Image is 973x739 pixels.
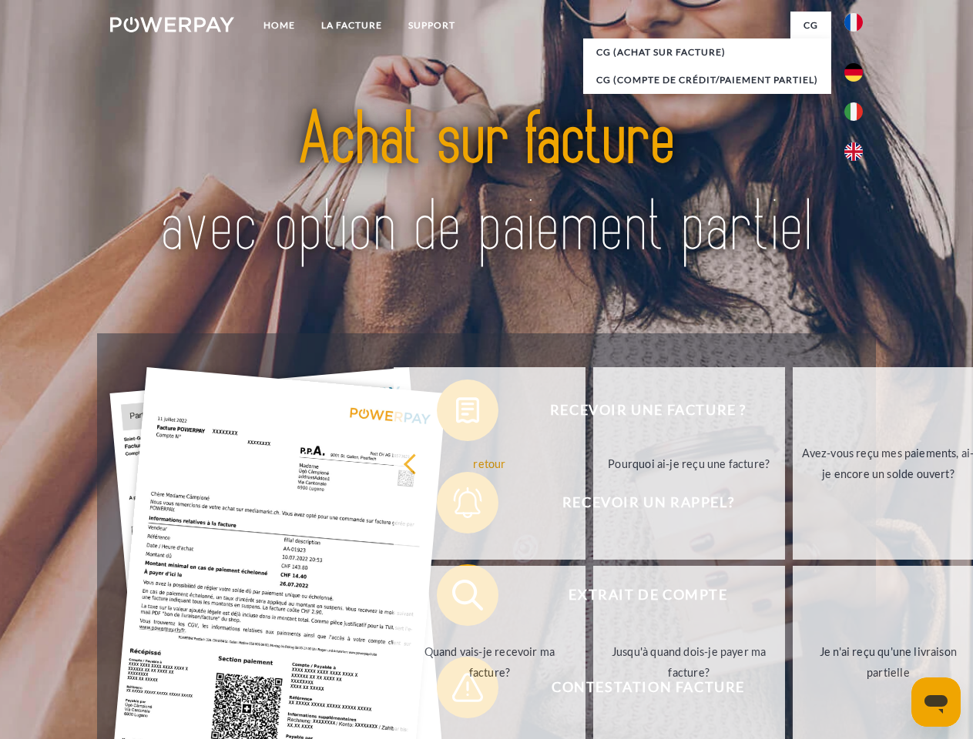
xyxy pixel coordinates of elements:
a: CG (Compte de crédit/paiement partiel) [583,66,831,94]
a: Support [395,12,468,39]
img: fr [844,13,863,32]
img: title-powerpay_fr.svg [147,74,826,295]
a: CG [790,12,831,39]
div: Jusqu'à quand dois-je payer ma facture? [602,641,776,683]
img: en [844,142,863,161]
a: CG (achat sur facture) [583,38,831,66]
div: retour [403,453,576,473]
div: Quand vais-je recevoir ma facture? [403,641,576,683]
div: Pourquoi ai-je reçu une facture? [602,453,776,473]
a: Home [250,12,308,39]
img: it [844,102,863,121]
a: LA FACTURE [308,12,395,39]
iframe: Bouton de lancement de la fenêtre de messagerie [911,677,961,727]
img: logo-powerpay-white.svg [110,17,234,32]
img: de [844,63,863,82]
